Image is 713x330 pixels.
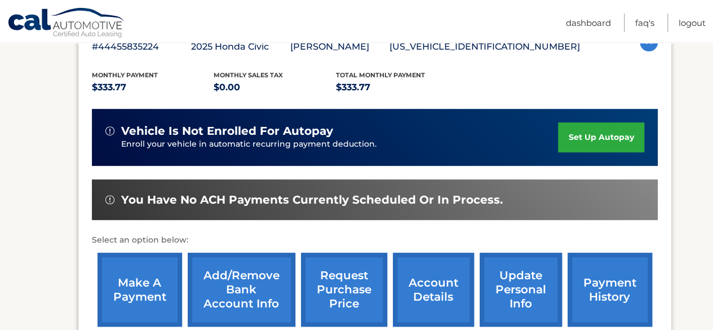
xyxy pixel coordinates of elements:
[98,253,182,327] a: make a payment
[214,80,336,95] p: $0.00
[92,39,191,55] p: #44455835224
[393,253,474,327] a: account details
[290,39,389,55] p: [PERSON_NAME]
[92,234,658,247] p: Select an option below:
[121,124,333,138] span: vehicle is not enrolled for autopay
[7,7,126,40] a: Cal Automotive
[336,71,425,79] span: Total Monthly Payment
[566,14,611,32] a: Dashboard
[191,39,290,55] p: 2025 Honda Civic
[558,122,644,152] a: set up autopay
[92,80,214,95] p: $333.77
[105,126,114,135] img: alert-white.svg
[121,138,559,151] p: Enroll your vehicle in automatic recurring payment deduction.
[92,71,158,79] span: Monthly Payment
[389,39,580,55] p: [US_VEHICLE_IDENTIFICATION_NUMBER]
[214,71,283,79] span: Monthly sales Tax
[336,80,458,95] p: $333.77
[480,253,562,327] a: update personal info
[188,253,295,327] a: Add/Remove bank account info
[121,193,503,207] span: You have no ACH payments currently scheduled or in process.
[105,195,114,204] img: alert-white.svg
[568,253,652,327] a: payment history
[301,253,387,327] a: request purchase price
[679,14,706,32] a: Logout
[635,14,654,32] a: FAQ's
